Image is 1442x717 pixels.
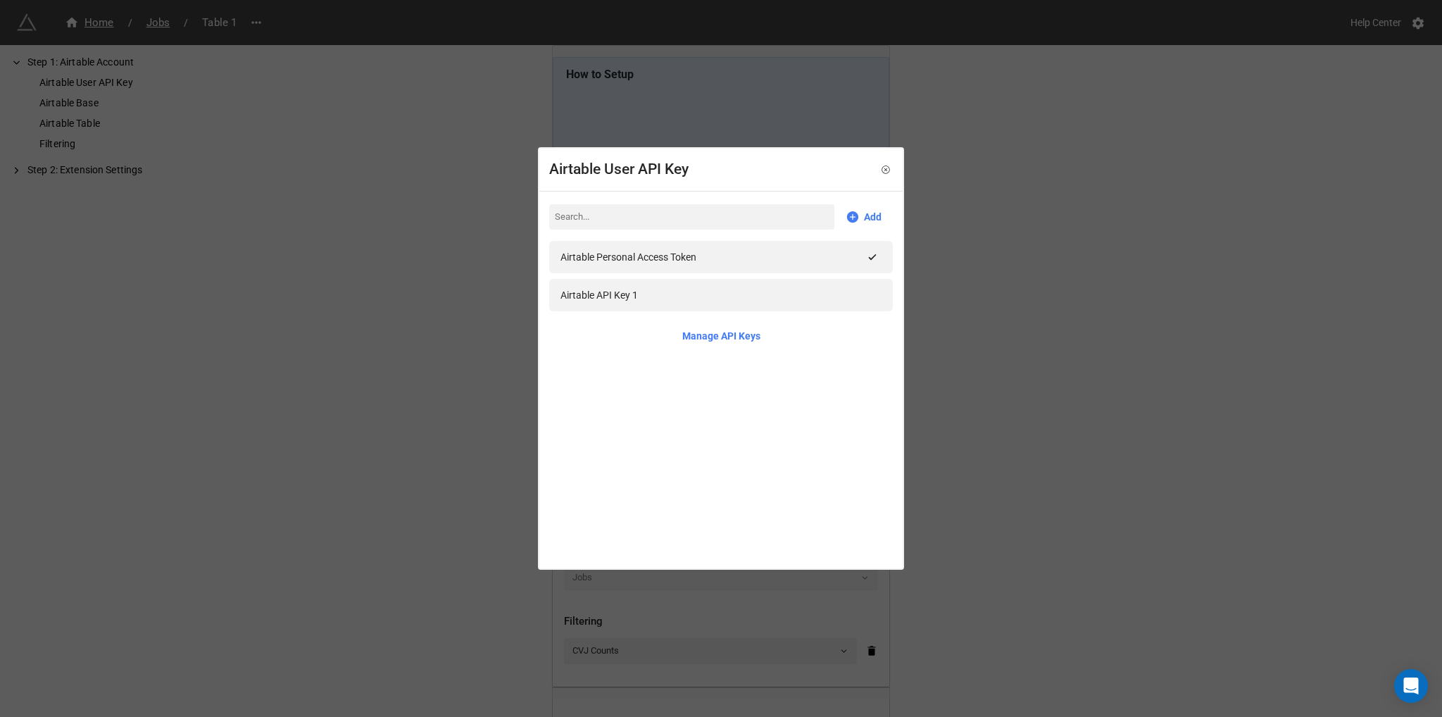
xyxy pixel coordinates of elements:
[1394,669,1428,703] div: Open Intercom Messenger
[560,287,638,303] div: Airtable API Key 1
[682,328,760,344] a: Manage API Keys
[846,209,882,225] a: Add
[549,158,689,181] div: Airtable User API Key
[560,249,696,265] div: Airtable Personal Access Token
[549,204,834,230] input: Search...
